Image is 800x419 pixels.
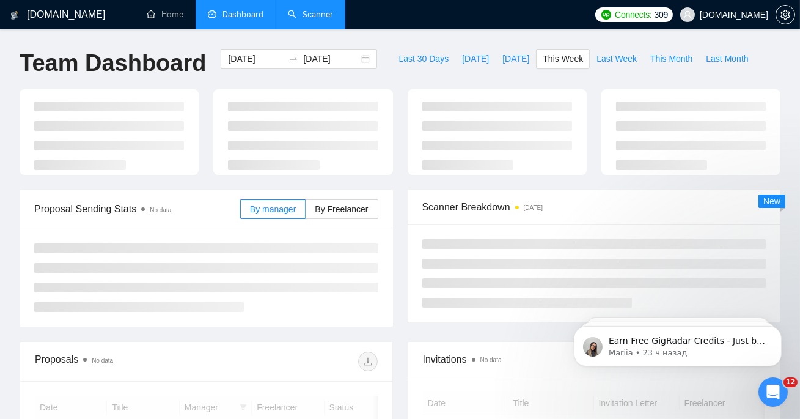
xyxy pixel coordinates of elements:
[644,49,699,69] button: This Month
[758,377,788,407] iframe: Intercom live chat
[147,9,183,20] a: homeHome
[10,6,19,25] img: logo
[699,49,755,69] button: Last Month
[34,201,240,217] span: Proposal Sending Stats
[543,52,583,65] span: This Week
[536,49,590,69] button: This Week
[783,377,798,387] span: 12
[556,300,800,386] iframe: Intercom notifications сообщение
[288,54,298,64] span: swap-right
[228,52,284,65] input: Start date
[422,199,766,215] span: Scanner Breakdown
[776,10,794,20] span: setting
[650,52,692,65] span: This Month
[250,204,296,214] span: By manager
[303,52,359,65] input: End date
[20,49,206,78] h1: Team Dashboard
[776,5,795,24] button: setting
[288,54,298,64] span: to
[590,49,644,69] button: Last Week
[776,10,795,20] a: setting
[92,357,113,364] span: No data
[683,10,692,19] span: user
[35,352,206,371] div: Proposals
[398,52,449,65] span: Last 30 Days
[502,52,529,65] span: [DATE]
[315,204,368,214] span: By Freelancer
[601,10,611,20] img: upwork-logo.png
[496,49,536,69] button: [DATE]
[655,8,668,21] span: 309
[706,52,748,65] span: Last Month
[763,196,780,206] span: New
[288,9,333,20] a: searchScanner
[480,357,502,363] span: No data
[423,352,766,367] span: Invitations
[150,207,171,213] span: No data
[615,8,651,21] span: Connects:
[208,10,216,18] span: dashboard
[222,9,263,20] span: Dashboard
[462,52,489,65] span: [DATE]
[392,49,455,69] button: Last 30 Days
[596,52,637,65] span: Last Week
[455,49,496,69] button: [DATE]
[524,204,543,211] time: [DATE]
